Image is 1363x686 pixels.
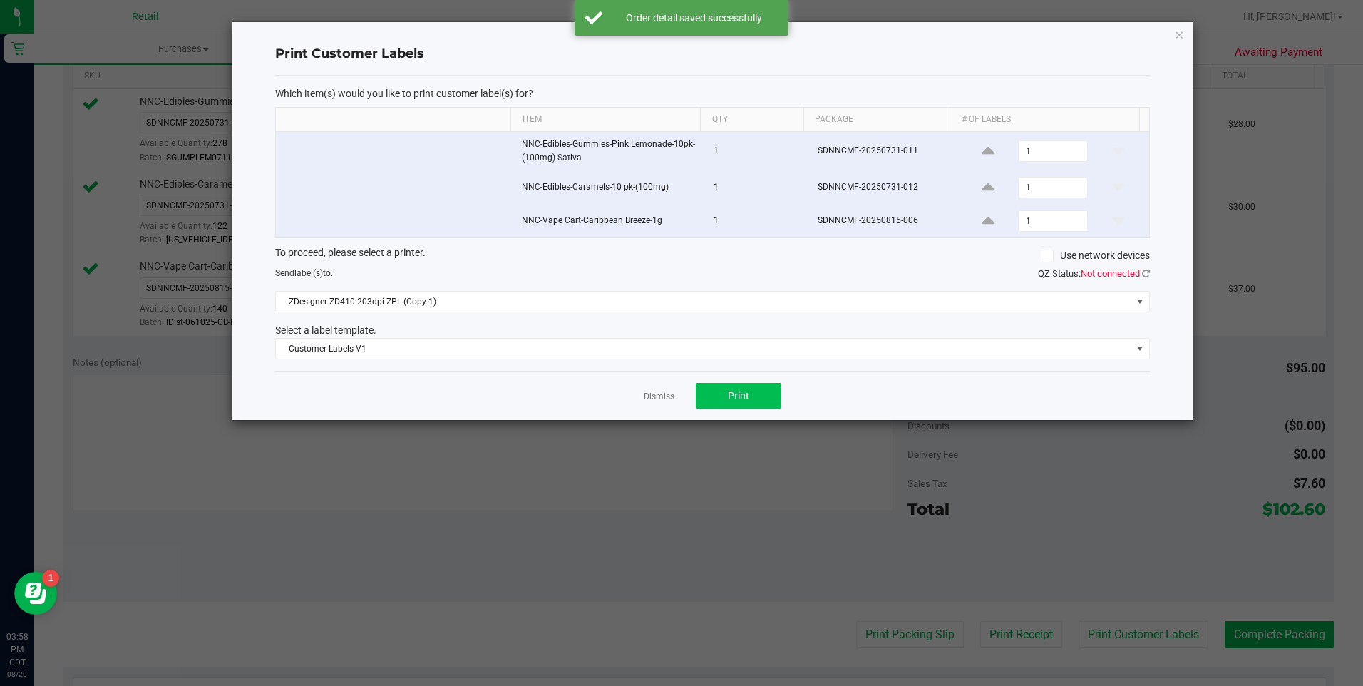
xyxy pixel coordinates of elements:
td: SDNNCMF-20250731-012 [809,171,957,205]
a: Dismiss [644,391,674,403]
td: 1 [705,171,809,205]
iframe: Resource center [14,572,57,615]
button: Print [696,383,781,409]
span: label(s) [294,268,323,278]
th: Item [510,108,700,132]
th: Qty [700,108,803,132]
h4: Print Customer Labels [275,45,1150,63]
label: Use network devices [1041,248,1150,263]
td: 1 [705,205,809,237]
span: Not connected [1081,268,1140,279]
span: Customer Labels V1 [276,339,1131,359]
div: Select a label template. [264,323,1161,338]
td: SDNNCMF-20250815-006 [809,205,957,237]
div: To proceed, please select a printer. [264,245,1161,267]
span: ZDesigner ZD410-203dpi ZPL (Copy 1) [276,292,1131,312]
span: Print [728,390,749,401]
span: QZ Status: [1038,268,1150,279]
td: 1 [705,132,809,171]
td: NNC-Edibles-Caramels-10 pk-(100mg) [513,171,705,205]
th: # of labels [950,108,1139,132]
td: NNC-Edibles-Gummies-Pink Lemonade-10pk-(100mg)-Sativa [513,132,705,171]
p: Which item(s) would you like to print customer label(s) for? [275,87,1150,100]
th: Package [803,108,950,132]
td: NNC-Vape Cart-Caribbean Breeze-1g [513,205,705,237]
td: SDNNCMF-20250731-011 [809,132,957,171]
span: Send to: [275,268,333,278]
div: Order detail saved successfully [610,11,778,25]
iframe: Resource center unread badge [42,570,59,587]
